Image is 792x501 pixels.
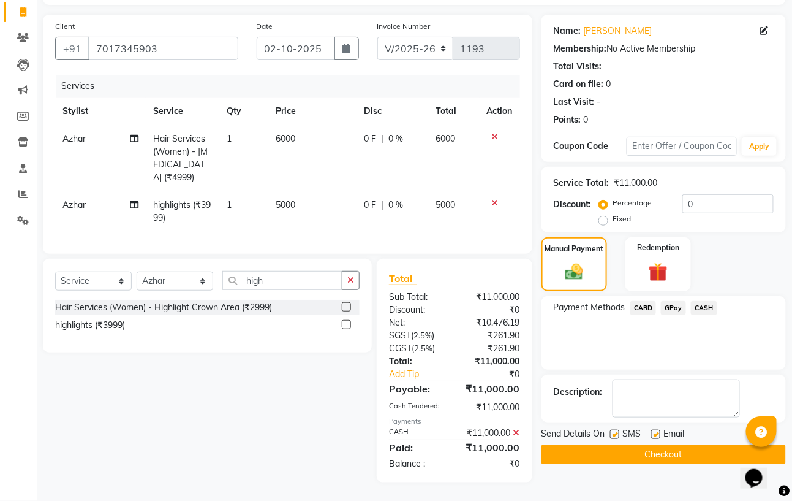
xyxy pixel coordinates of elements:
[413,331,432,340] span: 2.5%
[613,197,652,208] label: Percentage
[637,242,679,253] label: Redemption
[55,98,146,125] th: Stylist
[467,368,529,381] div: ₹0
[257,21,273,32] label: Date
[454,427,529,440] div: ₹11,000.00
[741,452,780,489] iframe: chat widget
[356,98,428,125] th: Disc
[560,262,589,283] img: _cash.svg
[541,445,786,464] button: Checkout
[454,304,529,316] div: ₹0
[554,96,595,109] div: Last Visit:
[436,133,455,144] span: 6000
[554,198,592,211] div: Discount:
[62,133,86,144] span: Azhar
[454,401,529,414] div: ₹11,000.00
[227,199,232,210] span: 1
[268,98,356,125] th: Price
[554,386,603,399] div: Description:
[606,78,611,91] div: 0
[380,316,454,329] div: Net:
[389,330,411,341] span: SGST
[55,319,125,332] div: highlights (₹3999)
[691,301,717,315] span: CASH
[380,329,454,342] div: ( )
[554,42,774,55] div: No Active Membership
[389,343,412,354] span: CGST
[623,427,641,443] span: SMS
[55,37,89,60] button: +91
[454,457,529,470] div: ₹0
[554,301,625,314] span: Payment Methods
[643,261,673,285] img: _gift.svg
[380,427,454,440] div: CASH
[454,381,529,396] div: ₹11,000.00
[227,133,232,144] span: 1
[454,329,529,342] div: ₹261.90
[380,440,454,455] div: Paid:
[554,60,602,73] div: Total Visits:
[742,137,777,156] button: Apply
[584,113,589,126] div: 0
[541,427,605,443] span: Send Details On
[380,368,467,381] a: Add Tip
[219,98,268,125] th: Qty
[146,98,219,125] th: Service
[389,416,519,427] div: Payments
[388,132,403,145] span: 0 %
[554,78,604,91] div: Card on file:
[55,21,75,32] label: Client
[454,342,529,355] div: ₹261.90
[377,21,431,32] label: Invoice Number
[661,301,686,315] span: GPay
[428,98,480,125] th: Total
[380,355,454,368] div: Total:
[380,401,454,414] div: Cash Tendered:
[222,271,342,290] input: Search or Scan
[414,343,432,353] span: 2.5%
[364,132,376,145] span: 0 F
[380,381,454,396] div: Payable:
[153,199,211,223] span: highlights (₹3999)
[381,199,383,212] span: |
[554,42,607,55] div: Membership:
[554,113,581,126] div: Points:
[664,427,685,443] span: Email
[380,304,454,316] div: Discount:
[454,440,529,455] div: ₹11,000.00
[381,132,383,145] span: |
[62,199,86,210] span: Azhar
[554,140,627,153] div: Coupon Code
[389,272,417,285] span: Total
[380,291,454,304] div: Sub Total:
[554,25,581,37] div: Name:
[364,199,376,212] span: 0 F
[597,96,601,109] div: -
[554,177,609,189] div: Service Total:
[276,133,295,144] span: 6000
[454,355,529,368] div: ₹11,000.00
[436,199,455,210] span: 5000
[56,75,529,98] div: Services
[276,199,295,210] span: 5000
[480,98,520,125] th: Action
[55,301,272,314] div: Hair Services (Women) - Highlight Crown Area (₹2999)
[630,301,657,315] span: CARD
[545,243,603,254] label: Manual Payment
[614,177,658,189] div: ₹11,000.00
[153,133,208,183] span: Hair Services (Women) - [MEDICAL_DATA] (₹4999)
[380,457,454,470] div: Balance :
[380,342,454,355] div: ( )
[454,291,529,304] div: ₹11,000.00
[584,25,652,37] a: [PERSON_NAME]
[88,37,238,60] input: Search by Name/Mobile/Email/Code
[627,137,737,156] input: Enter Offer / Coupon Code
[388,199,403,212] span: 0 %
[454,316,529,329] div: ₹10,476.19
[613,213,632,224] label: Fixed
